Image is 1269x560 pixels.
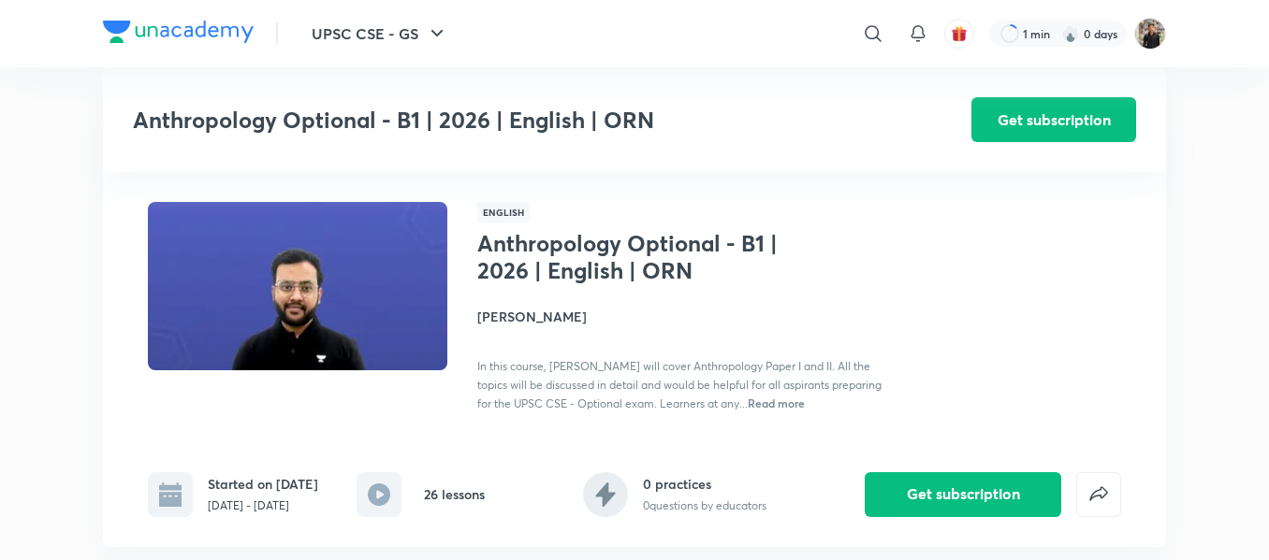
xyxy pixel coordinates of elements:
button: false [1076,472,1121,517]
p: [DATE] - [DATE] [208,497,318,514]
span: Read more [748,395,805,410]
h6: 26 lessons [424,484,485,504]
button: avatar [944,19,974,49]
span: English [477,202,530,223]
a: Company Logo [103,21,254,48]
img: avatar [951,25,968,42]
button: Get subscription [865,472,1061,517]
img: Thumbnail [145,200,450,372]
h1: Anthropology Optional - B1 | 2026 | English | ORN [477,230,783,284]
button: Get subscription [971,97,1136,142]
button: UPSC CSE - GS [300,15,459,52]
h6: 0 practices [643,474,766,494]
img: Company Logo [103,21,254,43]
h3: Anthropology Optional - B1 | 2026 | English | ORN [133,107,866,134]
img: Yudhishthir [1134,18,1166,50]
span: In this course, [PERSON_NAME] will cover Anthropology Paper I and II. All the topics will be disc... [477,359,882,410]
h4: [PERSON_NAME] [477,307,897,326]
p: 0 questions by educators [643,497,766,514]
img: streak [1061,24,1080,43]
h6: Started on [DATE] [208,474,318,494]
